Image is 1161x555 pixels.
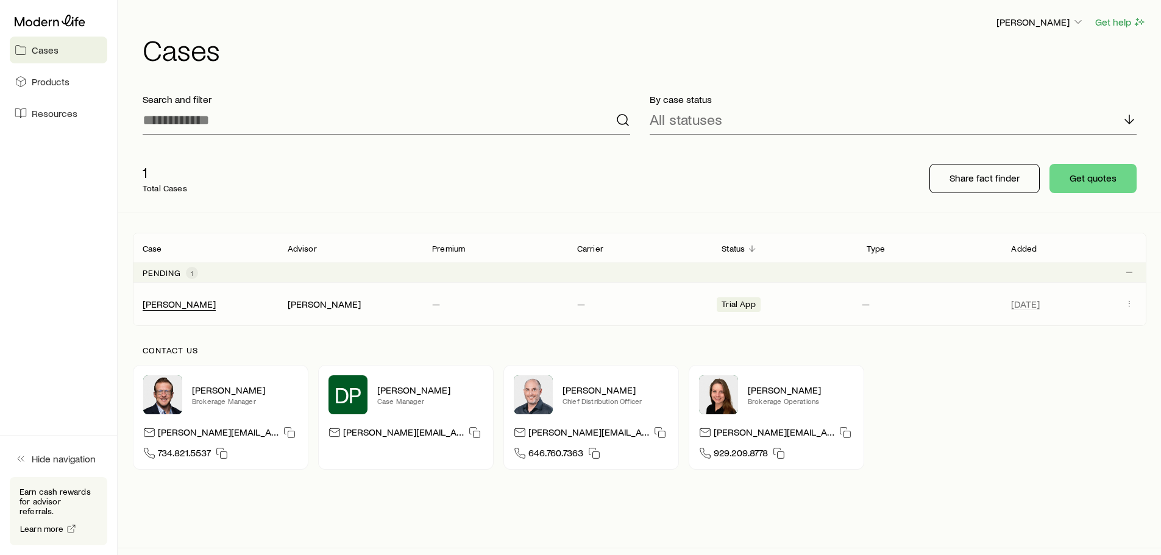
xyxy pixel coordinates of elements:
[699,375,738,414] img: Ellen Wall
[950,172,1020,184] p: Share fact finder
[158,426,279,442] p: [PERSON_NAME][EMAIL_ADDRESS][PERSON_NAME][DOMAIN_NAME]
[143,298,216,309] a: [PERSON_NAME]
[714,447,768,463] span: 929.209.8778
[432,244,465,253] p: Premium
[377,396,483,406] p: Case Manager
[996,16,1084,28] p: [PERSON_NAME]
[996,15,1085,30] button: [PERSON_NAME]
[714,426,834,442] p: [PERSON_NAME][EMAIL_ADDRESS][DOMAIN_NAME]
[722,299,755,312] span: Trial App
[192,396,298,406] p: Brokerage Manager
[32,76,69,88] span: Products
[1011,244,1037,253] p: Added
[143,375,182,414] img: Matt Kaas
[192,384,298,396] p: [PERSON_NAME]
[1049,164,1137,193] button: Get quotes
[20,525,64,533] span: Learn more
[143,183,187,193] p: Total Cases
[288,298,361,311] div: [PERSON_NAME]
[432,298,558,310] p: —
[143,35,1146,64] h1: Cases
[335,383,362,407] span: DP
[514,375,553,414] img: Dan Pierson
[10,445,107,472] button: Hide navigation
[563,396,669,406] p: Chief Distribution Officer
[10,37,107,63] a: Cases
[577,298,703,310] p: —
[20,487,98,516] p: Earn cash rewards for advisor referrals.
[563,384,669,396] p: [PERSON_NAME]
[143,244,162,253] p: Case
[288,244,317,253] p: Advisor
[143,93,630,105] p: Search and filter
[577,244,603,253] p: Carrier
[528,447,583,463] span: 646.760.7363
[748,396,854,406] p: Brokerage Operations
[867,244,886,253] p: Type
[650,93,1137,105] p: By case status
[10,100,107,127] a: Resources
[32,107,77,119] span: Resources
[862,298,997,310] p: —
[143,164,187,181] p: 1
[133,233,1146,326] div: Client cases
[929,164,1040,193] button: Share fact finder
[143,298,216,311] div: [PERSON_NAME]
[748,384,854,396] p: [PERSON_NAME]
[1095,15,1146,29] button: Get help
[191,268,193,278] span: 1
[1011,298,1040,310] span: [DATE]
[143,268,181,278] p: Pending
[650,111,722,128] p: All statuses
[377,384,483,396] p: [PERSON_NAME]
[158,447,211,463] span: 734.821.5537
[143,345,1137,355] p: Contact us
[343,426,464,442] p: [PERSON_NAME][EMAIL_ADDRESS][DOMAIN_NAME]
[722,244,745,253] p: Status
[528,426,649,442] p: [PERSON_NAME][EMAIL_ADDRESS][DOMAIN_NAME]
[32,453,96,465] span: Hide navigation
[10,477,107,545] div: Earn cash rewards for advisor referrals.Learn more
[10,68,107,95] a: Products
[32,44,59,56] span: Cases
